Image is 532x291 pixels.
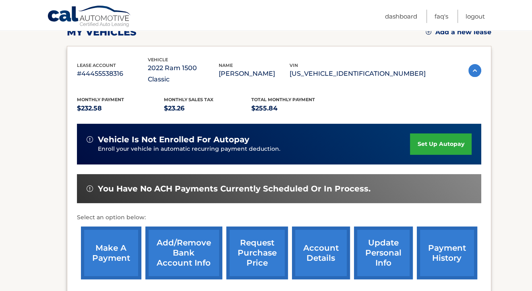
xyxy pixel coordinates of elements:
[47,5,132,29] a: Cal Automotive
[354,227,413,279] a: update personal info
[290,62,298,68] span: vin
[67,26,137,38] h2: my vehicles
[87,136,93,143] img: alert-white.svg
[98,184,371,194] span: You have no ACH payments currently scheduled or in process.
[426,29,431,35] img: add.svg
[77,213,481,222] p: Select an option below:
[466,10,485,23] a: Logout
[226,227,288,279] a: request purchase price
[148,62,219,85] p: 2022 Ram 1500 Classic
[77,103,164,114] p: $232.58
[164,97,213,102] span: Monthly sales Tax
[435,10,448,23] a: FAQ's
[290,68,426,79] p: [US_VEHICLE_IDENTIFICATION_NUMBER]
[219,62,233,68] span: name
[417,227,477,279] a: payment history
[98,135,249,145] span: vehicle is not enrolled for autopay
[292,227,350,279] a: account details
[148,57,168,62] span: vehicle
[87,185,93,192] img: alert-white.svg
[145,227,222,279] a: Add/Remove bank account info
[385,10,417,23] a: Dashboard
[410,133,471,155] a: set up autopay
[81,227,141,279] a: make a payment
[77,62,116,68] span: lease account
[219,68,290,79] p: [PERSON_NAME]
[251,97,315,102] span: Total Monthly Payment
[426,28,491,36] a: Add a new lease
[77,68,148,79] p: #44455538316
[77,97,124,102] span: Monthly Payment
[468,64,481,77] img: accordion-active.svg
[251,103,339,114] p: $255.84
[164,103,251,114] p: $23.26
[98,145,410,154] p: Enroll your vehicle in automatic recurring payment deduction.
